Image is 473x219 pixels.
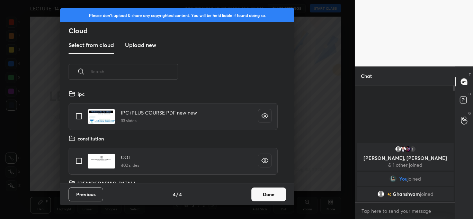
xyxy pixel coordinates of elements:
h4: / [176,191,178,198]
p: Chat [355,67,377,85]
img: ead33140a09f4e2e9583eba08883fa7f.jpg [399,146,406,153]
span: joined [420,191,433,197]
button: Previous [69,188,103,201]
span: You [399,176,408,182]
img: default.png [377,191,384,198]
div: grid [60,88,286,183]
p: T [469,72,471,77]
img: 1742469241OKAJE6.pdf [88,154,115,169]
h4: IPC (PLUS COURSE PDF new new [121,109,197,116]
div: 1 [409,146,416,153]
h4: constitution [78,135,104,142]
h4: 4 [173,191,176,198]
img: 16fc8399e35e4673a8d101a187aba7c3.jpg [390,175,396,182]
h5: 33 slides [121,118,197,124]
h4: 4 [179,191,182,198]
span: Ghanshyam [392,191,420,197]
p: G [468,111,471,116]
h4: ipc [78,90,84,98]
p: & 1 other joined [361,162,449,168]
h5: 402 slides [121,162,139,168]
h2: Cloud [69,26,294,35]
img: 1629577020YDIJN1.pdf [88,109,115,124]
span: joined [408,176,421,182]
h3: Upload new [125,41,156,49]
img: 3 [404,146,411,153]
img: default.png [394,146,401,153]
h3: Select from cloud [69,41,114,49]
img: no-rating-badge.077c3623.svg [387,193,391,197]
div: Please don't upload & share any copyrighted content. You will be held liable if found doing so. [60,8,294,22]
div: grid [355,142,455,202]
h4: [DEMOGRAPHIC_DATA] Law [78,180,143,187]
p: [PERSON_NAME], [PERSON_NAME] [361,155,449,161]
p: D [468,91,471,97]
button: Done [251,188,286,201]
h4: COI.. [121,154,139,161]
input: Search [91,57,178,86]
